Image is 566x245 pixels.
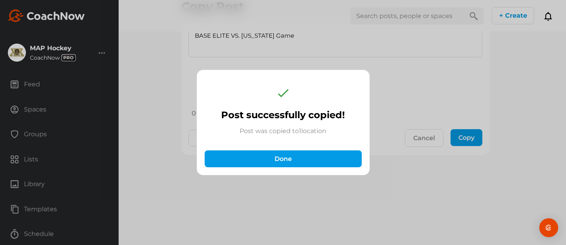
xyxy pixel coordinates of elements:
[539,218,558,237] div: Open Intercom Messenger
[240,126,326,136] p: Post was copied to 1 location
[205,150,362,167] button: Done
[221,109,345,121] h1: Post successfully copied!
[212,155,354,163] div: Done
[276,86,291,101] img: check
